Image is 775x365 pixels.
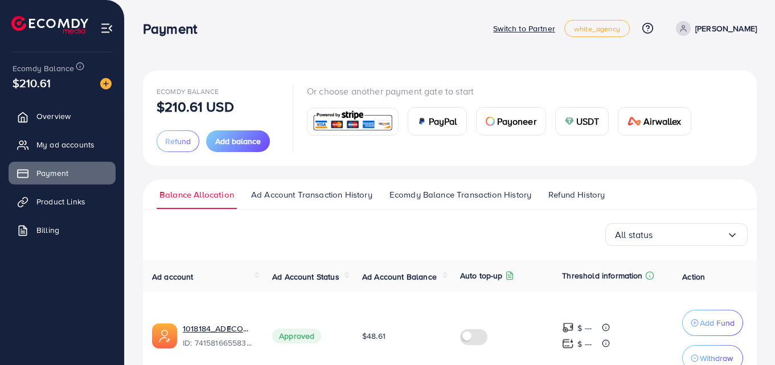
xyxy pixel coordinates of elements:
[9,105,116,128] a: Overview
[486,117,495,126] img: card
[727,314,766,356] iframe: Chat
[671,21,757,36] a: [PERSON_NAME]
[562,269,642,282] p: Threshold information
[362,330,386,342] span: $48.61
[307,108,399,136] a: card
[36,167,68,179] span: Payment
[700,351,733,365] p: Withdraw
[408,107,467,136] a: cardPayPal
[36,110,71,122] span: Overview
[497,114,536,128] span: Payoneer
[36,224,59,236] span: Billing
[429,114,457,128] span: PayPal
[157,130,199,152] button: Refund
[577,337,592,351] p: $ ---
[215,136,261,147] span: Add balance
[100,78,112,89] img: image
[615,226,653,244] span: All status
[307,84,700,98] p: Or choose another payment gate to start
[9,162,116,184] a: Payment
[9,219,116,241] a: Billing
[476,107,546,136] a: cardPayoneer
[565,117,574,126] img: card
[653,226,727,244] input: Search for option
[11,16,88,34] img: logo
[628,117,641,126] img: card
[562,338,574,350] img: top-up amount
[183,323,254,334] a: 1018184_ADECOM_1726629369576
[152,323,177,348] img: ic-ads-acc.e4c84228.svg
[13,75,51,91] span: $210.61
[576,114,600,128] span: USDT
[605,223,748,246] div: Search for option
[272,329,321,343] span: Approved
[152,271,194,282] span: Ad account
[311,109,395,134] img: card
[13,63,74,74] span: Ecomdy Balance
[143,20,206,37] h3: Payment
[577,321,592,335] p: $ ---
[157,100,234,113] p: $210.61 USD
[417,117,427,126] img: card
[682,310,743,336] button: Add Fund
[206,130,270,152] button: Add balance
[493,22,555,35] p: Switch to Partner
[9,190,116,213] a: Product Links
[695,22,757,35] p: [PERSON_NAME]
[555,107,609,136] a: cardUSDT
[562,322,574,334] img: top-up amount
[9,133,116,156] a: My ad accounts
[643,114,681,128] span: Airwallex
[700,316,735,330] p: Add Fund
[157,87,219,96] span: Ecomdy Balance
[682,271,705,282] span: Action
[36,196,85,207] span: Product Links
[564,20,630,37] a: white_agency
[574,25,620,32] span: white_agency
[618,107,691,136] a: cardAirwallex
[251,188,372,201] span: Ad Account Transaction History
[159,188,234,201] span: Balance Allocation
[183,337,254,348] span: ID: 7415816655839723537
[548,188,605,201] span: Refund History
[100,22,113,35] img: menu
[165,136,191,147] span: Refund
[362,271,437,282] span: Ad Account Balance
[183,323,254,349] div: <span class='underline'>1018184_ADECOM_1726629369576</span></br>7415816655839723537
[389,188,531,201] span: Ecomdy Balance Transaction History
[36,139,95,150] span: My ad accounts
[272,271,339,282] span: Ad Account Status
[460,269,503,282] p: Auto top-up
